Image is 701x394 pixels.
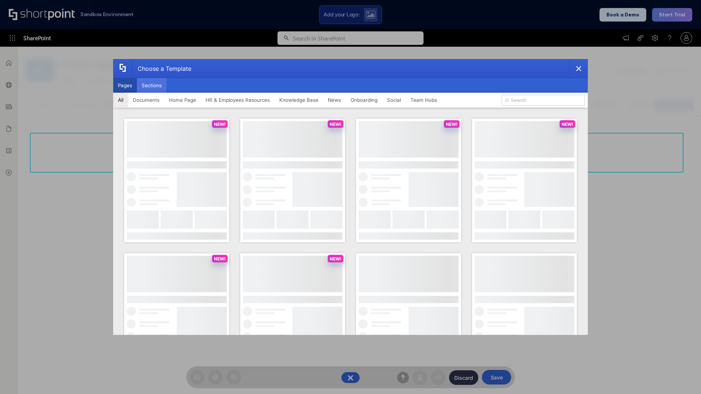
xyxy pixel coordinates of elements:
[113,78,137,93] button: Pages
[275,93,323,107] button: Knowledge Base
[502,95,585,106] input: Search
[346,93,382,107] button: Onboarding
[570,309,701,394] iframe: Chat Widget
[323,93,346,107] button: News
[330,256,341,262] p: NEW!
[201,93,275,107] button: HR & Employees Resources
[562,121,573,127] p: NEW!
[113,93,128,107] button: All
[164,93,201,107] button: Home Page
[132,59,191,78] div: Choose a Template
[446,121,457,127] p: NEW!
[382,93,406,107] button: Social
[137,78,166,93] button: Sections
[214,121,226,127] p: NEW!
[406,93,442,107] button: Team Hubs
[330,121,341,127] p: NEW!
[113,59,588,335] div: template selector
[128,93,164,107] button: Documents
[214,256,226,262] p: NEW!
